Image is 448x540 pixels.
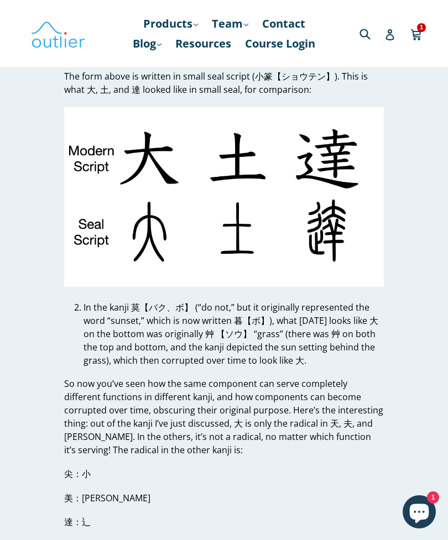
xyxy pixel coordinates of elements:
a: Contact [257,14,311,34]
inbox-online-store-chat: Shopify online store chat [399,495,439,531]
p: 達：辶 [64,515,384,528]
a: Team [206,14,254,34]
p: The form above is written in small seal script (小篆【ショウテン】). This is what 大, 土, and 達 looked like ... [64,70,384,96]
a: 1 [410,21,423,46]
p: 尖：小 [64,467,384,480]
p: So now you’ve seen how the same component can serve completely different functions in different k... [64,377,384,457]
a: Course Login [239,34,321,54]
input: Search [357,22,387,45]
a: Products [138,14,204,34]
span: 1 [417,23,426,32]
p: 美：[PERSON_NAME] [64,491,384,505]
img: Modern script and seal script [64,107,384,287]
img: Outlier Linguistics [30,18,86,50]
p: In the kanji 莫【バク、ボ】 (“do not,” but it originally represented the word “sunset,” which is now wri... [84,301,384,367]
a: Resources [170,34,237,54]
a: Blog [127,34,167,54]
